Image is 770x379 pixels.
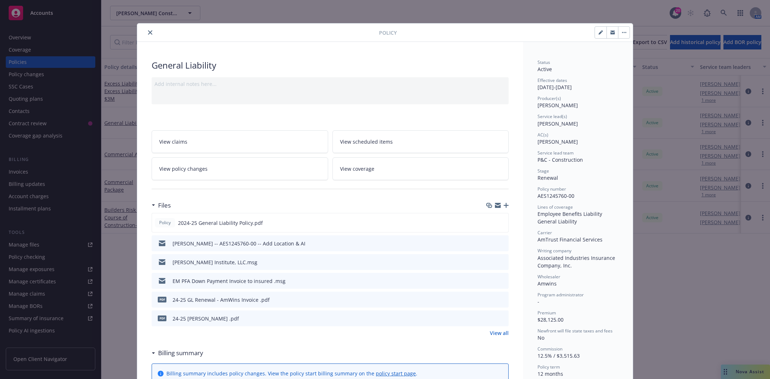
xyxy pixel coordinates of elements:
span: Carrier [538,230,552,236]
button: preview file [499,296,506,304]
span: Service lead team [538,150,574,156]
span: Premium [538,310,556,316]
button: download file [488,296,493,304]
button: download file [488,277,493,285]
a: View scheduled items [332,130,509,153]
span: Commission [538,346,562,352]
span: Wholesaler [538,274,560,280]
div: Billing summary [152,348,203,358]
span: Stage [538,168,549,174]
div: EM PFA Down Payment Invoice to insured .msg [173,277,286,285]
span: 12.5% / $3,515.63 [538,352,580,359]
span: $28,125.00 [538,316,564,323]
span: Active [538,66,552,73]
span: View policy changes [159,165,208,173]
button: preview file [499,219,505,227]
span: - [538,298,539,305]
span: [PERSON_NAME] [538,138,578,145]
h3: Files [158,201,171,210]
span: No [538,334,544,341]
span: Service lead(s) [538,113,567,119]
div: General Liability [538,218,618,225]
span: Policy number [538,186,566,192]
a: View all [490,329,509,337]
span: [PERSON_NAME] [538,120,578,127]
span: AC(s) [538,132,548,138]
span: Effective dates [538,77,567,83]
div: Files [152,201,171,210]
a: View claims [152,130,328,153]
span: View claims [159,138,187,145]
span: View coverage [340,165,374,173]
div: Billing summary includes policy changes. View the policy start billing summary on the . [166,370,417,377]
div: [PERSON_NAME] -- AES1245760-00 -- Add Location & AI [173,240,305,247]
button: download file [488,315,493,322]
button: preview file [499,315,506,322]
span: AES1245760-00 [538,192,574,199]
span: Program administrator [538,292,584,298]
span: pdf [158,315,166,321]
div: [PERSON_NAME] Institute, LLC.msg [173,258,257,266]
span: P&C - Construction [538,156,583,163]
span: Policy [379,29,397,36]
div: [DATE] - [DATE] [538,77,618,91]
span: [PERSON_NAME] [538,102,578,109]
span: Amwins [538,280,557,287]
div: 24-25 GL Renewal - AmWins Invoice .pdf [173,296,270,304]
span: Associated Industries Insurance Company, Inc. [538,254,617,269]
span: Newfront will file state taxes and fees [538,328,613,334]
span: Policy term [538,364,560,370]
div: Add internal notes here... [155,80,506,88]
span: 2024-25 General Liability Policy.pdf [178,219,263,227]
span: Status [538,59,550,65]
a: View coverage [332,157,509,180]
button: close [146,28,155,37]
span: pdf [158,297,166,302]
button: download file [488,258,493,266]
h3: Billing summary [158,348,203,358]
button: preview file [499,258,506,266]
button: download file [487,219,493,227]
button: download file [488,240,493,247]
span: Policy [158,219,172,226]
button: preview file [499,277,506,285]
div: General Liability [152,59,509,71]
span: Lines of coverage [538,204,573,210]
div: Employee Benefits Liability [538,210,618,218]
span: Renewal [538,174,558,181]
span: Writing company [538,248,571,254]
button: preview file [499,240,506,247]
a: View policy changes [152,157,328,180]
span: View scheduled items [340,138,393,145]
span: AmTrust Financial Services [538,236,602,243]
span: 12 months [538,370,563,377]
span: Producer(s) [538,95,561,101]
a: policy start page [376,370,416,377]
div: 24-25 [PERSON_NAME] .pdf [173,315,239,322]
